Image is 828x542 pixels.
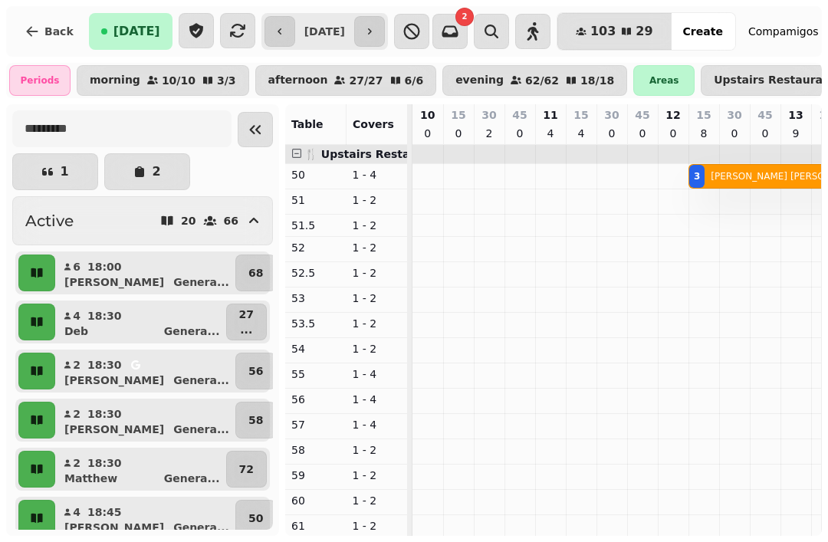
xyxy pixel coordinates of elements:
[152,166,160,178] p: 2
[604,107,619,123] p: 30
[248,363,263,379] p: 56
[291,468,340,483] p: 59
[291,316,340,331] p: 53.5
[304,148,442,160] span: 🍴 Upstairs Restaurant
[291,118,324,130] span: Table
[748,24,819,39] span: Compamigos
[757,107,772,123] p: 45
[239,322,254,337] p: ...
[90,74,140,87] p: morning
[58,304,223,340] button: 418:30DebGenera...
[9,65,71,96] div: Periods
[87,504,122,520] p: 18:45
[58,353,232,389] button: 218:30[PERSON_NAME]Genera...
[291,417,340,432] p: 57
[248,265,263,281] p: 68
[72,308,81,324] p: 4
[512,107,527,123] p: 45
[580,75,614,86] p: 18 / 18
[291,240,340,255] p: 52
[87,259,122,274] p: 18:00
[353,366,402,382] p: 1 - 4
[442,65,627,96] button: evening62/6218/18
[255,65,437,96] button: afternoon27/276/6
[248,511,263,526] p: 50
[665,107,680,123] p: 12
[104,153,190,190] button: 2
[544,126,557,141] p: 4
[353,417,402,432] p: 1 - 4
[291,167,340,182] p: 50
[353,291,402,306] p: 1 - 2
[667,126,679,141] p: 0
[238,112,273,147] button: Collapse sidebar
[72,259,81,274] p: 6
[77,65,249,96] button: morning10/103/3
[173,274,229,290] p: Genera ...
[590,25,616,38] span: 103
[235,402,276,439] button: 58
[759,126,771,141] p: 0
[633,65,695,96] div: Areas
[239,307,254,322] p: 27
[87,406,122,422] p: 18:30
[113,25,160,38] span: [DATE]
[64,520,164,535] p: [PERSON_NAME]
[72,357,81,373] p: 2
[173,373,229,388] p: Genera ...
[58,451,223,488] button: 218:30MatthewGenera...
[353,118,394,130] span: Covers
[64,422,164,437] p: [PERSON_NAME]
[173,520,229,535] p: Genera ...
[683,26,723,37] span: Create
[291,392,340,407] p: 56
[12,13,86,50] button: Back
[291,192,340,208] p: 51
[291,291,340,306] p: 53
[353,167,402,182] p: 1 - 4
[455,74,504,87] p: evening
[58,255,232,291] button: 618:00[PERSON_NAME]Genera...
[235,255,276,291] button: 68
[72,455,81,471] p: 2
[64,471,117,486] p: Matthew
[25,210,74,232] h2: Active
[671,13,735,50] button: Create
[353,240,402,255] p: 1 - 2
[514,126,526,141] p: 0
[12,153,98,190] button: 1
[353,468,402,483] p: 1 - 2
[64,324,88,339] p: Deb
[353,442,402,458] p: 1 - 2
[728,126,741,141] p: 0
[353,518,402,534] p: 1 - 2
[60,166,68,178] p: 1
[451,107,465,123] p: 15
[573,107,588,123] p: 15
[353,218,402,233] p: 1 - 2
[235,353,276,389] button: 56
[481,107,496,123] p: 30
[790,126,802,141] p: 9
[727,107,741,123] p: 30
[698,126,710,141] p: 8
[64,274,164,290] p: [PERSON_NAME]
[87,357,122,373] p: 18:30
[452,126,465,141] p: 0
[635,107,649,123] p: 45
[636,126,649,141] p: 0
[353,493,402,508] p: 1 - 2
[422,126,434,141] p: 0
[291,493,340,508] p: 60
[525,75,559,86] p: 62 / 62
[291,518,340,534] p: 61
[575,126,587,141] p: 4
[606,126,618,141] p: 0
[405,75,424,86] p: 6 / 6
[353,316,402,331] p: 1 - 2
[72,406,81,422] p: 2
[87,455,122,471] p: 18:30
[291,218,340,233] p: 51.5
[87,308,122,324] p: 18:30
[224,215,238,226] p: 66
